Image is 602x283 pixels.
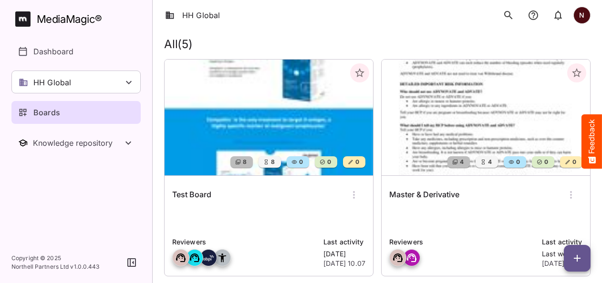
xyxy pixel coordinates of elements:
h2: All ( 5 ) [164,38,591,51]
p: Northell Partners Ltd v 1.0.0.443 [11,263,100,271]
div: Knowledge repository [33,138,123,148]
p: Reviewers [389,237,536,247]
p: Reviewers [172,237,318,247]
button: notifications [524,6,543,25]
p: Copyright © 2025 [11,254,100,263]
span: 0 [354,157,359,167]
img: Master & Derivative [382,60,590,175]
button: Toggle Knowledge repository [11,131,141,154]
a: Dashboard [11,40,141,63]
span: 0 [298,157,303,167]
p: Boards [33,107,60,118]
span: 0 [515,157,520,167]
p: Last week [542,249,582,259]
nav: Knowledge repository [11,131,141,154]
a: MediaMagic® [15,11,141,27]
span: 0 [571,157,576,167]
span: 4 [459,157,464,167]
a: Boards [11,101,141,124]
img: Test Board [165,60,373,175]
div: N [573,7,591,24]
span: 8 [242,157,247,167]
button: Feedback [581,114,602,169]
span: 4 [487,157,492,167]
p: Last activity [542,237,582,247]
p: [DATE] [323,249,365,259]
div: MediaMagic ® [37,11,102,27]
h6: Master & Derivative [389,189,459,201]
p: Last activity [323,237,365,247]
h6: Test Board [172,189,211,201]
span: 0 [326,157,331,167]
p: [DATE] 10.07 [323,259,365,268]
p: [DATE] 13.16 [542,259,582,268]
span: 0 [543,157,548,167]
p: HH Global [33,77,71,88]
p: Dashboard [33,46,73,57]
button: search [499,6,518,25]
button: notifications [549,6,568,25]
span: 8 [270,157,275,167]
